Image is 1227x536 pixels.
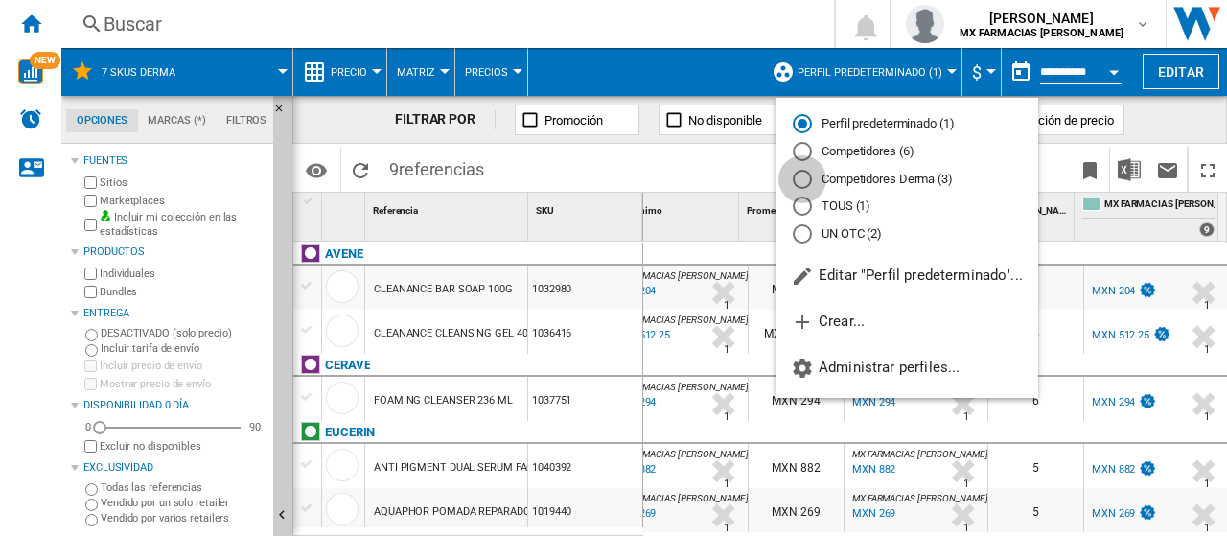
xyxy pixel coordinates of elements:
[791,267,1023,284] span: Editar "Perfil predeterminado"...
[793,225,1021,244] md-radio-button: UN OTC (2)
[793,143,1021,161] md-radio-button: Competidores (6)
[793,170,1021,188] md-radio-button: Competidores Derma (3)
[793,115,1021,133] md-radio-button: Perfil predeterminado (1)
[791,359,960,376] span: Administrar perfiles...
[791,313,865,330] span: Crear...
[793,198,1021,216] md-radio-button: TOUS (1)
